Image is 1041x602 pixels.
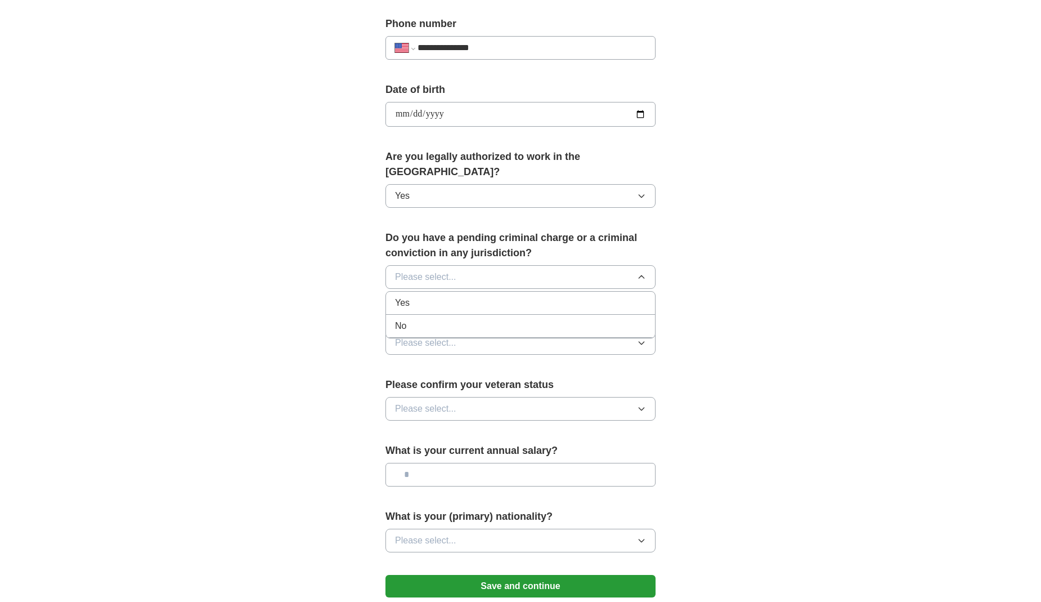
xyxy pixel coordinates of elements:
[385,443,656,458] label: What is your current annual salary?
[385,529,656,552] button: Please select...
[385,230,656,261] label: Do you have a pending criminal charge or a criminal conviction in any jurisdiction?
[385,82,656,97] label: Date of birth
[385,377,656,393] label: Please confirm your veteran status
[385,16,656,32] label: Phone number
[385,397,656,421] button: Please select...
[385,184,656,208] button: Yes
[385,509,656,524] label: What is your (primary) nationality?
[385,265,656,289] button: Please select...
[395,336,456,350] span: Please select...
[385,575,656,597] button: Save and continue
[395,402,456,416] span: Please select...
[385,331,656,355] button: Please select...
[395,189,410,203] span: Yes
[395,319,406,333] span: No
[385,149,656,180] label: Are you legally authorized to work in the [GEOGRAPHIC_DATA]?
[395,270,456,284] span: Please select...
[395,296,410,310] span: Yes
[395,534,456,547] span: Please select...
